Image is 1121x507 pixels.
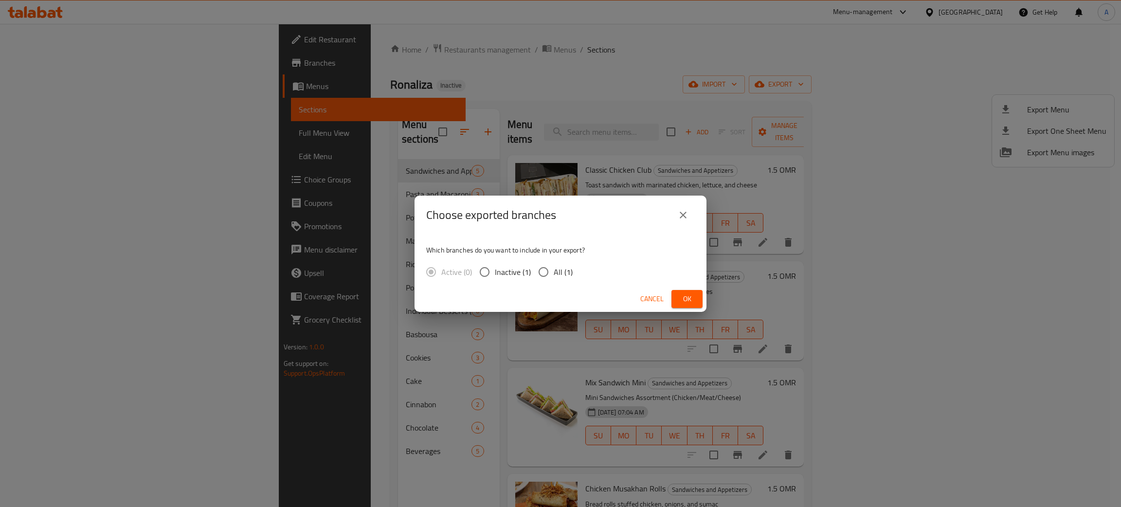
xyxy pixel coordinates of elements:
button: close [671,203,695,227]
button: Ok [671,290,703,308]
span: Active (0) [441,266,472,278]
span: All (1) [554,266,573,278]
span: Inactive (1) [495,266,531,278]
span: Ok [679,293,695,305]
span: Cancel [640,293,664,305]
p: Which branches do you want to include in your export? [426,245,695,255]
button: Cancel [636,290,668,308]
h2: Choose exported branches [426,207,556,223]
